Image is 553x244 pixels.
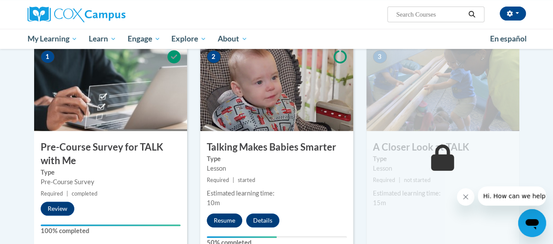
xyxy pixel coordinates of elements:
span: 10m [207,199,220,206]
iframe: Button to launch messaging window [518,209,546,237]
input: Search Courses [395,9,465,20]
span: 1 [41,50,55,63]
span: My Learning [27,34,77,44]
label: Type [41,168,181,177]
h3: Talking Makes Babies Smarter [200,141,353,154]
iframe: Close message [457,188,474,206]
span: About [218,34,247,44]
span: completed [72,190,97,197]
button: Search [465,9,478,20]
button: Details [246,213,279,227]
iframe: Message from company [478,186,546,206]
span: Required [41,190,63,197]
span: Hi. How can we help? [5,6,71,13]
span: | [233,177,234,183]
label: Type [207,154,347,164]
span: Engage [128,34,160,44]
span: Required [373,177,395,183]
label: 100% completed [41,226,181,236]
span: 3 [373,50,387,63]
button: Account Settings [500,7,526,21]
a: Engage [122,29,166,49]
img: Cox Campus [28,7,125,22]
a: Explore [166,29,212,49]
span: started [238,177,255,183]
span: Required [207,177,229,183]
a: My Learning [22,29,83,49]
div: Lesson [373,164,513,173]
span: 2 [207,50,221,63]
img: Course Image [366,44,519,131]
a: Learn [83,29,122,49]
span: | [66,190,68,197]
a: En español [484,30,532,48]
span: Explore [171,34,206,44]
div: Your progress [41,224,181,226]
span: Learn [89,34,116,44]
a: Cox Campus [28,7,185,22]
div: Main menu [21,29,532,49]
span: | [399,177,400,183]
img: Course Image [34,44,187,131]
div: Pre-Course Survey [41,177,181,187]
button: Review [41,202,74,216]
div: Lesson [207,164,347,173]
h3: A Closer Look at TALK [366,141,519,154]
div: Estimated learning time: [207,189,347,198]
h3: Pre-Course Survey for TALK with Me [34,141,187,168]
label: Type [373,154,513,164]
img: Course Image [200,44,353,131]
div: Your progress [207,236,277,238]
span: En español [490,34,527,43]
div: Estimated learning time: [373,189,513,198]
a: About [212,29,253,49]
span: not started [404,177,431,183]
button: Resume [207,213,242,227]
span: 15m [373,199,386,206]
